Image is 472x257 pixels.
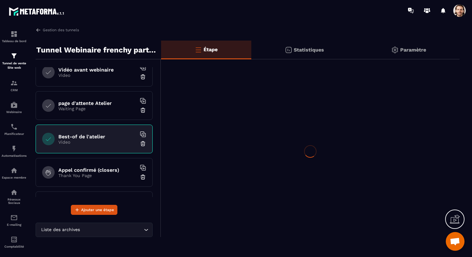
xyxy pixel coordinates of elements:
p: Thank You Page [58,173,136,178]
a: schedulerschedulerPlanificateur [2,118,27,140]
p: CRM [2,88,27,92]
span: Liste des archives [40,226,81,233]
img: logo [9,6,65,17]
h6: Vidéo avant webinaire [58,67,136,73]
a: automationsautomationsWebinaire [2,96,27,118]
p: E-mailing [2,223,27,226]
img: formation [10,52,18,60]
a: formationformationTunnel de vente Site web [2,47,27,75]
h6: Appel confirmé (closers) [58,167,136,173]
p: Tunnel de vente Site web [2,61,27,70]
p: Automatisations [2,154,27,157]
img: email [10,214,18,221]
img: trash [140,74,146,80]
img: automations [10,101,18,109]
img: bars-o.4a397970.svg [194,46,202,53]
img: automations [10,167,18,174]
img: trash [140,107,146,113]
img: arrow [36,27,41,33]
p: Comptabilité [2,245,27,248]
input: Search for option [81,226,142,233]
img: social-network [10,189,18,196]
a: automationsautomationsAutomatisations [2,140,27,162]
p: Espace membre [2,176,27,179]
a: automationsautomationsEspace membre [2,162,27,184]
a: Gestion des tunnels [36,27,79,33]
img: stats.20deebd0.svg [285,46,292,54]
p: Planificateur [2,132,27,136]
p: Webinaire [2,110,27,114]
p: Réseaux Sociaux [2,198,27,205]
p: Étape [204,47,218,52]
h6: page d'attente Atelier [58,100,136,106]
img: accountant [10,236,18,243]
p: Statistiques [294,47,324,53]
img: trash [140,141,146,147]
a: formationformationTableau de bord [2,26,27,47]
img: setting-gr.5f69749f.svg [391,46,399,54]
p: Video [58,73,136,78]
img: automations [10,145,18,152]
a: social-networksocial-networkRéseaux Sociaux [2,184,27,209]
a: emailemailE-mailing [2,209,27,231]
a: accountantaccountantComptabilité [2,231,27,253]
img: formation [10,79,18,87]
p: Waiting Page [58,106,136,111]
img: scheduler [10,123,18,131]
a: formationformationCRM [2,75,27,96]
span: Ajouter une étape [81,207,114,213]
p: Video [58,140,136,145]
p: Tableau de bord [2,39,27,43]
p: Tunnel Webinaire frenchy partners [36,44,156,56]
img: formation [10,30,18,38]
p: Paramètre [400,47,426,53]
h6: Best-of de l'atelier [58,134,136,140]
img: trash [140,174,146,180]
button: Ajouter une étape [71,205,117,215]
div: Search for option [36,223,153,237]
a: Ouvrir le chat [446,232,465,251]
